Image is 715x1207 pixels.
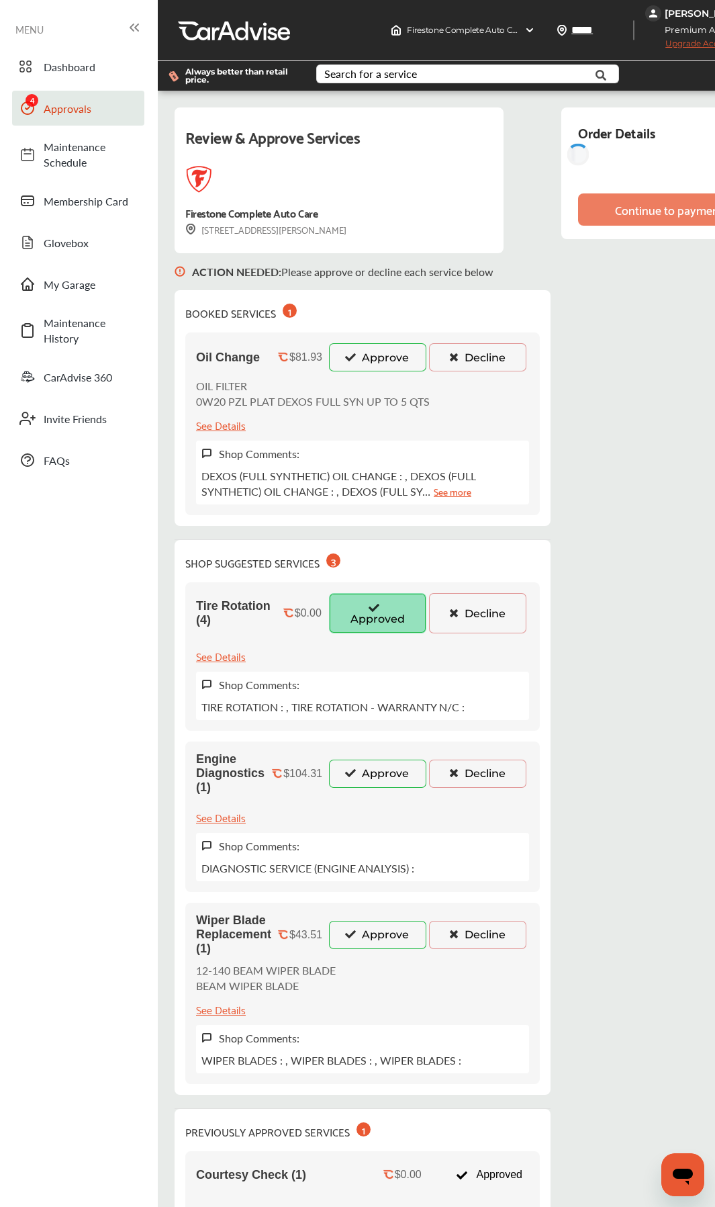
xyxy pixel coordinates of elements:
span: CarAdvise 360 [44,369,138,385]
div: Firestone Complete Auto Care [185,204,318,222]
label: Shop Comments: [219,446,299,461]
div: 3 [326,553,340,568]
button: Approve [329,760,426,788]
div: See Details [196,647,246,665]
div: 1 [283,304,297,318]
a: Approvals [12,91,144,126]
img: svg+xml;base64,PHN2ZyB3aWR0aD0iMTYiIGhlaWdodD0iMTciIHZpZXdCb3g9IjAgMCAxNiAxNyIgZmlsbD0ibm9uZSIgeG... [175,253,185,290]
div: BOOKED SERVICES [185,301,297,322]
a: FAQs [12,443,144,478]
p: DEXOS (FULL SYNTHETIC) OIL CHANGE : , DEXOS (FULL SYNTHETIC) OIL CHANGE : , DEXOS (FULL SY… [201,468,524,499]
span: Wiper Blade Replacement (1) [196,913,271,956]
p: DIAGNOSTIC SERVICE (ENGINE ANALYSIS) : [201,860,414,876]
label: Shop Comments: [219,677,299,692]
img: header-down-arrow.9dd2ce7d.svg [524,25,535,36]
div: $0.00 [395,1169,422,1181]
div: [STREET_ADDRESS][PERSON_NAME] [185,222,346,237]
a: Dashboard [12,49,144,84]
div: See Details [196,416,246,434]
div: Search for a service [324,69,417,79]
div: Review & Approve Services [185,124,493,166]
img: location_vector.a44bc228.svg [557,25,567,36]
a: Maintenance History [12,308,144,353]
label: Shop Comments: [219,838,299,854]
button: Decline [429,921,526,949]
button: Approve [329,921,426,949]
span: Always better than retail price. [185,68,295,84]
div: See Details [196,1000,246,1018]
span: FAQs [44,453,138,468]
button: Approved [329,593,426,633]
span: Courtesy Check (1) [196,1168,306,1182]
p: 12-140 BEAM WIPER BLADE [196,963,336,978]
img: header-divider.bc55588e.svg [633,20,634,40]
span: Maintenance History [44,315,138,346]
span: Maintenance Schedule [44,139,138,170]
div: $43.51 [289,929,322,941]
button: Decline [429,343,526,371]
a: Glovebox [12,225,144,260]
a: My Garage [12,267,144,302]
a: See more [434,484,471,499]
iframe: Button to launch messaging window [661,1153,704,1196]
span: My Garage [44,277,138,292]
img: svg+xml;base64,PHN2ZyB3aWR0aD0iMTYiIGhlaWdodD0iMTciIHZpZXdCb3g9IjAgMCAxNiAxNyIgZmlsbD0ibm9uZSIgeG... [201,1032,212,1044]
img: svg+xml;base64,PHN2ZyB3aWR0aD0iMTYiIGhlaWdodD0iMTciIHZpZXdCb3g9IjAgMCAxNiAxNyIgZmlsbD0ibm9uZSIgeG... [201,840,212,852]
a: Maintenance Schedule [12,132,144,177]
img: svg+xml;base64,PHN2ZyB3aWR0aD0iMTYiIGhlaWdodD0iMTciIHZpZXdCb3g9IjAgMCAxNiAxNyIgZmlsbD0ibm9uZSIgeG... [185,224,196,235]
img: svg+xml;base64,PHN2ZyB3aWR0aD0iMTYiIGhlaWdodD0iMTciIHZpZXdCb3g9IjAgMCAxNiAxNyIgZmlsbD0ibm9uZSIgeG... [201,679,212,690]
span: Engine Diagnostics (1) [196,752,265,795]
button: Decline [429,593,526,633]
img: header-home-logo.8d720a4f.svg [391,25,401,36]
div: Order Details [578,121,655,144]
span: Glovebox [44,235,138,251]
p: BEAM WIPER BLADE [196,978,336,993]
span: Oil Change [196,351,260,365]
b: ACTION NEEDED : [192,264,281,279]
a: Invite Friends [12,401,144,436]
div: Approved [449,1162,529,1188]
div: See Details [196,808,246,826]
label: Shop Comments: [219,1030,299,1046]
span: Invite Friends [44,411,138,427]
a: Membership Card [12,183,144,218]
div: 1 [356,1122,371,1136]
div: $0.00 [295,607,322,619]
p: Please approve or decline each service below [192,264,493,279]
span: Approvals [44,101,138,116]
img: logo-firestone.png [185,166,212,193]
p: OIL FILTER [196,378,430,394]
p: WIPER BLADES : , WIPER BLADES : , WIPER BLADES : [201,1053,461,1068]
span: Tire Rotation (4) [196,599,276,627]
div: $104.31 [283,768,322,780]
button: Approve [329,343,426,371]
div: PREVIOUSLY APPROVED SERVICES [185,1120,371,1141]
div: SHOP SUGGESTED SERVICES [185,551,340,572]
p: 0W20 PZL PLAT DEXOS FULL SYN UP TO 5 QTS [196,394,430,409]
img: svg+xml;base64,PHN2ZyB3aWR0aD0iMTYiIGhlaWdodD0iMTciIHZpZXdCb3g9IjAgMCAxNiAxNyIgZmlsbD0ibm9uZSIgeG... [201,448,212,459]
span: Dashboard [44,59,138,75]
p: TIRE ROTATION : , TIRE ROTATION - WARRANTY N/C : [201,699,465,715]
button: Decline [429,760,526,788]
img: jVpblrzwTbfkPYzPPzSLxeg0AAAAASUVORK5CYII= [645,5,661,21]
div: $81.93 [289,351,322,363]
img: dollor_label_vector.a70140d1.svg [169,71,179,82]
a: CarAdvise 360 [12,359,144,394]
span: Membership Card [44,193,138,209]
span: MENU [15,24,44,35]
